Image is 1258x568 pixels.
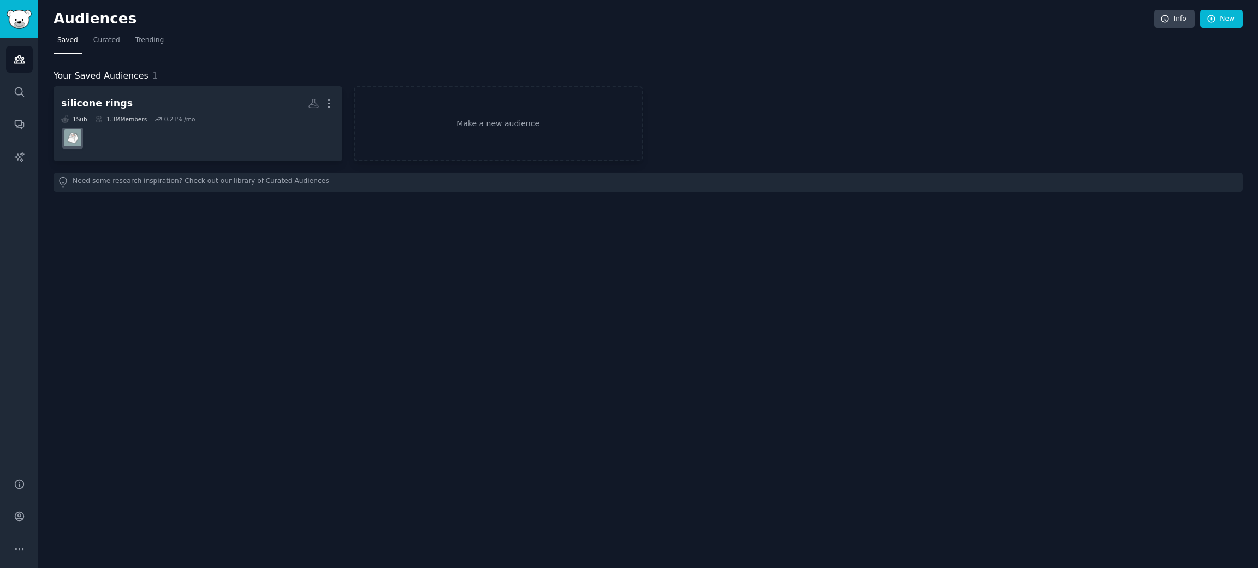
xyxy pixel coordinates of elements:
span: Saved [57,35,78,45]
span: Curated [93,35,120,45]
div: Need some research inspiration? Check out our library of [54,173,1243,192]
span: 1 [152,70,158,81]
img: MechanicalKeyboards [64,129,81,146]
a: Trending [132,32,168,54]
div: 1.3M Members [95,115,147,123]
span: Trending [135,35,164,45]
a: Saved [54,32,82,54]
div: 1 Sub [61,115,87,123]
a: silicone rings1Sub1.3MMembers0.23% /moMechanicalKeyboards [54,86,342,161]
a: Curated [90,32,124,54]
a: Make a new audience [354,86,643,161]
div: silicone rings [61,97,133,110]
a: Info [1154,10,1195,28]
a: Curated Audiences [266,176,329,188]
div: 0.23 % /mo [164,115,195,123]
span: Your Saved Audiences [54,69,149,83]
h2: Audiences [54,10,1154,28]
a: New [1200,10,1243,28]
img: GummySearch logo [7,10,32,29]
